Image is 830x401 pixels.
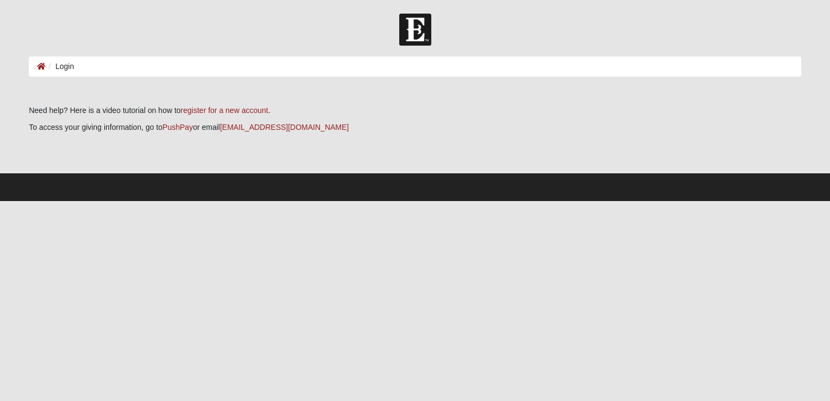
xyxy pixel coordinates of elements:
[162,123,193,131] a: PushPay
[46,61,74,72] li: Login
[399,14,431,46] img: Church of Eleven22 Logo
[220,123,349,131] a: [EMAIL_ADDRESS][DOMAIN_NAME]
[29,122,801,133] p: To access your giving information, go to or email
[29,105,801,116] p: Need help? Here is a video tutorial on how to .
[181,106,268,115] a: register for a new account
